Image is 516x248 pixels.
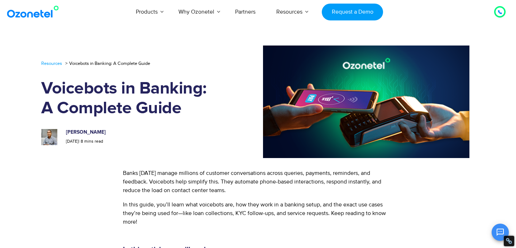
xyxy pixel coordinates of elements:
[66,129,215,135] h6: [PERSON_NAME]
[322,4,383,20] a: Request a Demo
[41,60,62,67] a: Resources
[66,139,78,144] span: [DATE]
[63,59,150,68] li: Voicebots in Banking: A Complete Guide
[81,139,83,144] span: 8
[492,224,509,241] button: Open chat
[506,238,512,244] div: Restore Info Box &#10;&#10;NoFollow Info:&#10; META-Robots NoFollow: &#09;false&#10; META-Robots ...
[41,79,222,118] h1: Voicebots in Banking: A Complete Guide
[66,138,215,145] p: |
[123,169,390,195] p: Banks [DATE] manage millions of customer conversations across queries, payments, reminders, and f...
[41,129,57,145] img: prashanth-kancherla_avatar_1-200x200.jpeg
[84,139,103,144] span: mins read
[123,200,390,226] p: In this guide, you’ll learn what voicebots are, how they work in a banking setup, and the exact u...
